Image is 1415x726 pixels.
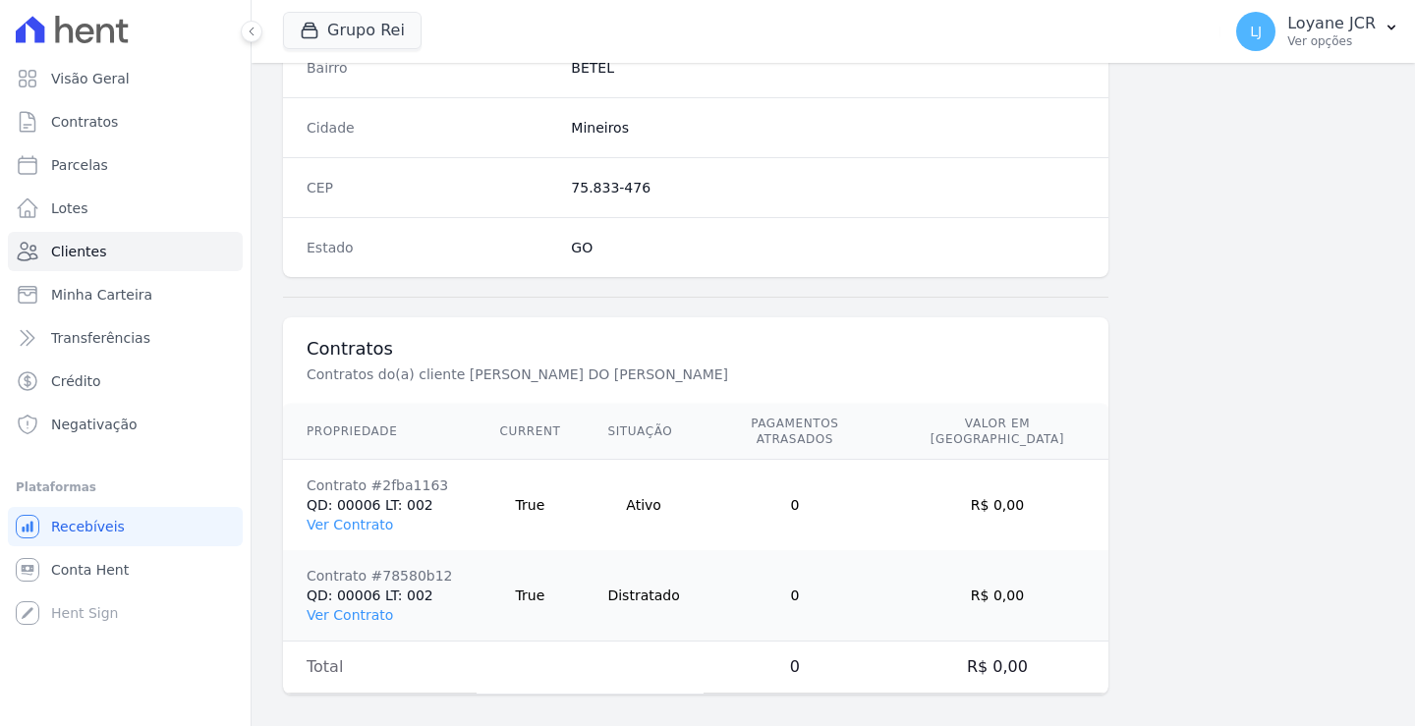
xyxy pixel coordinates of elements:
td: R$ 0,00 [886,642,1108,694]
span: Minha Carteira [51,285,152,305]
a: Conta Hent [8,550,243,589]
td: Total [283,642,477,694]
dt: Bairro [307,58,555,78]
dt: Cidade [307,118,555,138]
th: Situação [584,404,703,460]
p: Contratos do(a) cliente [PERSON_NAME] DO [PERSON_NAME] [307,364,967,384]
dd: GO [571,238,1085,257]
td: True [477,550,585,642]
a: Lotes [8,189,243,228]
button: Grupo Rei [283,12,422,49]
td: QD: 00006 LT: 002 [283,460,477,551]
span: Lotes [51,198,88,218]
a: Contratos [8,102,243,141]
th: Propriedade [283,404,477,460]
td: 0 [704,642,886,694]
td: R$ 0,00 [886,460,1108,551]
span: Conta Hent [51,560,129,580]
th: Valor em [GEOGRAPHIC_DATA] [886,404,1108,460]
a: Clientes [8,232,243,271]
a: Crédito [8,362,243,401]
span: Crédito [51,371,101,391]
td: R$ 0,00 [886,550,1108,642]
dd: BETEL [571,58,1085,78]
div: Plataformas [16,475,235,499]
p: Ver opções [1287,33,1376,49]
dd: Mineiros [571,118,1085,138]
span: Recebíveis [51,517,125,536]
p: Loyane JCR [1287,14,1376,33]
td: 0 [704,460,886,551]
dt: Estado [307,238,555,257]
td: Distratado [584,550,703,642]
a: Ver Contrato [307,517,393,532]
a: Transferências [8,318,243,358]
span: Clientes [51,242,106,261]
a: Visão Geral [8,59,243,98]
dt: CEP [307,178,555,197]
td: Ativo [584,460,703,551]
td: True [477,460,585,551]
button: LJ Loyane JCR Ver opções [1220,4,1415,59]
span: LJ [1250,25,1262,38]
a: Negativação [8,405,243,444]
span: Negativação [51,415,138,434]
td: 0 [704,550,886,642]
th: Current [477,404,585,460]
th: Pagamentos Atrasados [704,404,886,460]
td: QD: 00006 LT: 002 [283,550,477,642]
div: Contrato #78580b12 [307,566,453,586]
dd: 75.833-476 [571,178,1085,197]
a: Parcelas [8,145,243,185]
a: Minha Carteira [8,275,243,314]
a: Recebíveis [8,507,243,546]
h3: Contratos [307,337,1085,361]
span: Parcelas [51,155,108,175]
span: Visão Geral [51,69,130,88]
div: Contrato #2fba1163 [307,475,453,495]
span: Transferências [51,328,150,348]
a: Ver Contrato [307,607,393,623]
span: Contratos [51,112,118,132]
